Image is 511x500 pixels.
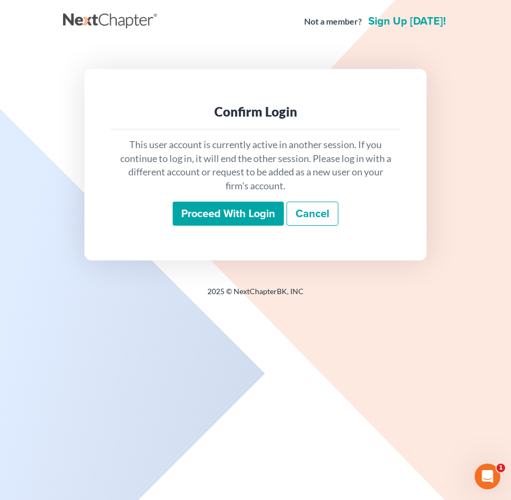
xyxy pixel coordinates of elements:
[119,138,392,193] p: This user account is currently active in another session. If you continue to log in, it will end ...
[173,202,284,226] input: Proceed with login
[497,464,505,472] span: 1
[63,286,448,305] div: 2025 © NextChapterBK, INC
[475,464,500,489] iframe: Intercom live chat
[287,202,338,226] a: Cancel
[366,16,448,27] a: Sign up [DATE]!
[119,103,392,120] div: Confirm Login
[304,16,362,28] strong: Not a member?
